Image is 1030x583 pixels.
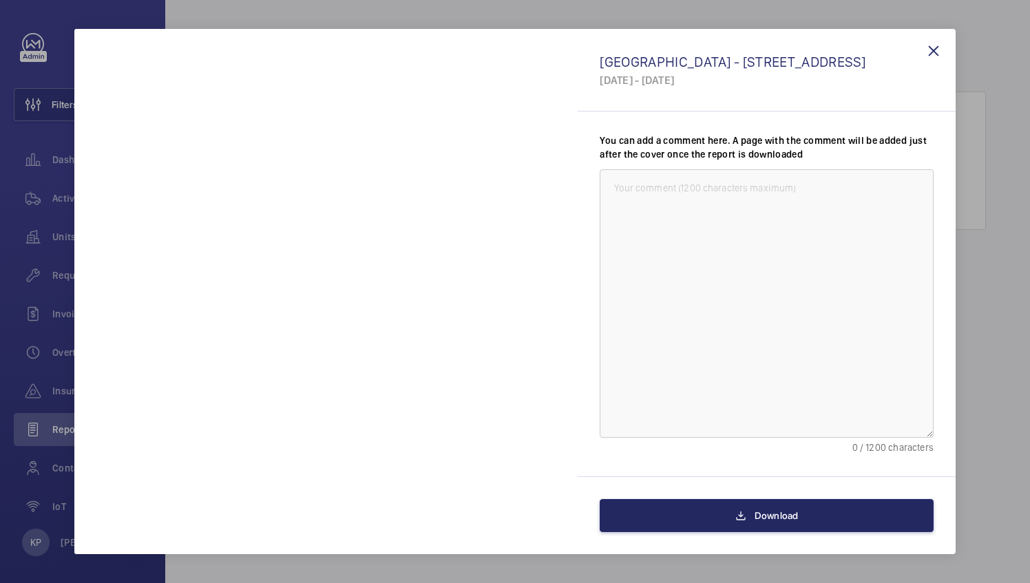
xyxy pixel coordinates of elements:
div: 0 / 1200 characters [600,441,934,454]
button: Download [600,499,934,532]
div: [GEOGRAPHIC_DATA] - [STREET_ADDRESS] [600,53,934,70]
label: You can add a comment here. A page with the comment will be added just after the cover once the r... [600,134,934,161]
span: Download [755,510,799,521]
div: [DATE] - [DATE] [600,73,934,87]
